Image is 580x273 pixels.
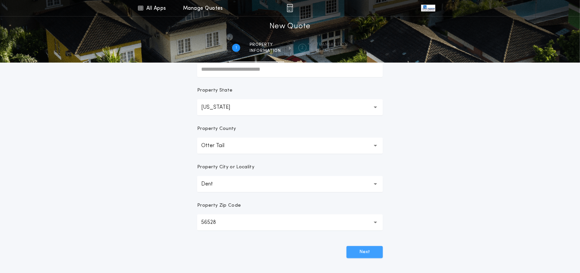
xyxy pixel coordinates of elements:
[197,126,236,132] p: Property County
[316,42,348,47] span: Transaction
[197,138,383,154] button: Otter Tail
[235,45,237,50] h2: 1
[250,48,281,54] span: information
[316,48,348,54] span: details
[201,142,235,150] p: Otter Tail
[250,42,281,47] span: Property
[287,4,293,12] img: img
[197,176,383,192] button: Dent
[421,5,435,11] img: vs-icon
[201,218,227,227] p: 56528
[201,103,241,111] p: [US_STATE]
[201,180,224,188] p: Dent
[197,99,383,115] button: [US_STATE]
[197,164,254,171] p: Property City or Locality
[197,214,383,231] button: 56528
[269,21,311,32] h1: New Quote
[347,246,383,258] button: Next
[197,202,241,209] p: Property Zip Code
[197,87,232,94] p: Property State
[301,45,304,50] h2: 2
